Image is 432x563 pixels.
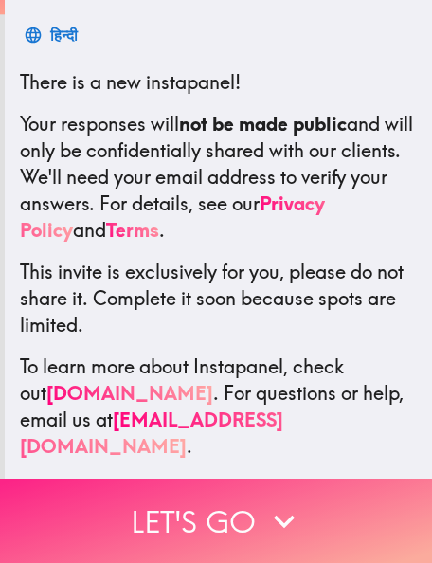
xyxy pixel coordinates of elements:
[20,259,417,338] p: This invite is exclusively for you, please do not share it. Complete it soon because spots are li...
[50,22,78,48] div: हिन्दी
[20,16,85,54] button: हिन्दी
[46,381,213,405] a: [DOMAIN_NAME]
[20,354,417,460] p: To learn more about Instapanel, check out . For questions or help, email us at .
[179,112,347,136] b: not be made public
[20,111,417,244] p: Your responses will and will only be confidentially shared with our clients. We'll need your emai...
[20,408,283,458] a: [EMAIL_ADDRESS][DOMAIN_NAME]
[106,218,159,242] a: Terms
[20,70,241,94] span: There is a new instapanel!
[20,191,325,242] a: Privacy Policy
